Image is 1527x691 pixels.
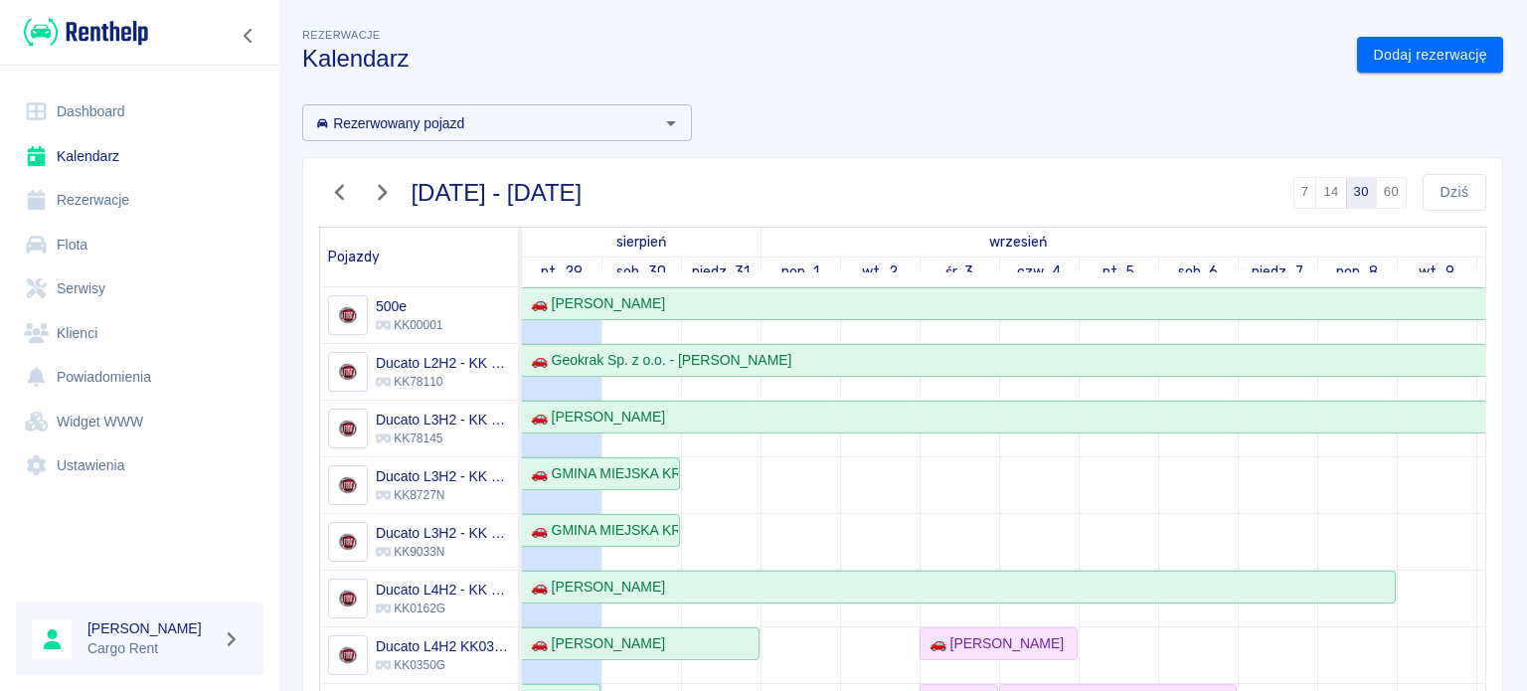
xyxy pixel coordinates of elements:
h6: Ducato L3H2 - KK 9033N [376,523,510,543]
p: KK8727N [376,486,510,504]
img: Image [331,526,364,559]
a: 1 września 2025 [776,258,825,286]
a: Dashboard [16,89,263,134]
div: 🚗 GMINA MIEJSKA KRAKÓW - [PERSON_NAME] [523,520,678,541]
a: 1 września 2025 [985,228,1053,257]
img: Renthelp logo [24,16,148,49]
h6: Ducato L4H2 KK0350G [376,636,510,656]
p: KK0162G [376,600,510,617]
h6: Ducato L4H2 - KK 0162G [376,580,510,600]
h3: Kalendarz [302,45,1341,73]
a: 29 sierpnia 2025 [536,258,588,286]
span: Pojazdy [328,249,380,265]
h6: 500e [376,296,442,316]
a: 5 września 2025 [1098,258,1140,286]
a: Ustawienia [16,443,263,488]
button: 60 dni [1376,177,1407,209]
span: Rezerwacje [302,29,380,41]
p: KK78110 [376,373,510,391]
h6: Ducato L2H2 - KK 78110 [376,353,510,373]
a: 29 sierpnia 2025 [611,228,671,257]
img: Image [331,469,364,502]
div: 🚗 GMINA MIEJSKA KRAKÓW - [PERSON_NAME] [523,463,678,484]
div: 🚗 Geokrak Sp. z o.o. - [PERSON_NAME] [523,350,791,371]
a: 2 września 2025 [857,258,903,286]
a: Klienci [16,311,263,356]
a: Dodaj rezerwację [1357,37,1503,74]
a: 30 sierpnia 2025 [611,258,671,286]
a: Flota [16,223,263,267]
img: Image [331,356,364,389]
a: Kalendarz [16,134,263,179]
a: Rezerwacje [16,178,263,223]
button: 7 dni [1293,177,1317,209]
p: KK0350G [376,656,510,674]
button: Otwórz [657,109,685,137]
a: 6 września 2025 [1173,258,1224,286]
button: Dziś [1423,174,1486,211]
a: Widget WWW [16,400,263,444]
input: Wyszukaj i wybierz pojazdy... [308,110,653,135]
a: 3 września 2025 [940,258,979,286]
p: KK00001 [376,316,442,334]
a: Serwisy [16,266,263,311]
h6: Ducato L3H2 - KK 8727N [376,466,510,486]
p: KK78145 [376,430,510,447]
a: 9 września 2025 [1414,258,1459,286]
a: 4 września 2025 [1012,258,1066,286]
div: 🚗 [PERSON_NAME] [523,293,665,314]
img: Image [331,413,364,445]
div: 🚗 [PERSON_NAME] [922,633,1064,654]
button: Zwiń nawigację [234,23,263,49]
a: Powiadomienia [16,355,263,400]
p: Cargo Rent [87,638,215,659]
h3: [DATE] - [DATE] [412,179,583,207]
a: 31 sierpnia 2025 [687,258,756,286]
img: Image [331,583,364,615]
div: 🚗 [PERSON_NAME] [523,577,665,598]
button: 14 dni [1315,177,1346,209]
img: Image [331,639,364,672]
div: 🚗 [PERSON_NAME] [523,407,665,428]
a: 7 września 2025 [1247,258,1308,286]
button: 30 dni [1346,177,1377,209]
h6: Ducato L3H2 - KK 78145 [376,410,510,430]
p: KK9033N [376,543,510,561]
div: 🚗 [PERSON_NAME] [523,633,665,654]
h6: [PERSON_NAME] [87,618,215,638]
a: Renthelp logo [16,16,148,49]
a: 8 września 2025 [1331,258,1383,286]
img: Image [331,299,364,332]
